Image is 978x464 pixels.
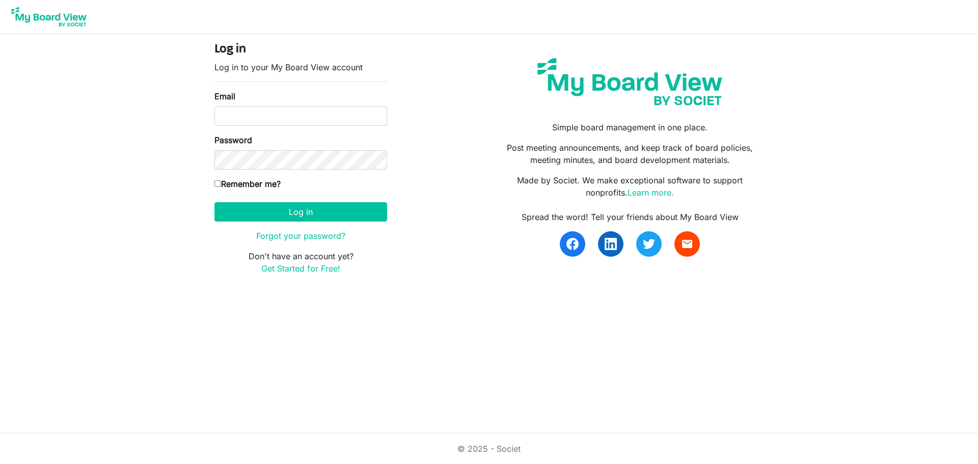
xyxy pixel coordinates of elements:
img: linkedin.svg [605,238,617,250]
div: Spread the word! Tell your friends about My Board View [497,211,764,223]
p: Don't have an account yet? [214,250,387,275]
span: email [681,238,693,250]
a: Get Started for Free! [261,263,340,274]
img: twitter.svg [643,238,655,250]
label: Email [214,90,235,102]
p: Log in to your My Board View account [214,61,387,73]
img: my-board-view-societ.svg [530,50,730,113]
img: My Board View Logo [8,4,90,30]
a: © 2025 - Societ [457,444,521,454]
p: Simple board management in one place. [497,121,764,133]
label: Password [214,134,252,146]
p: Post meeting announcements, and keep track of board policies, meeting minutes, and board developm... [497,142,764,166]
input: Remember me? [214,180,221,187]
button: Log in [214,202,387,222]
a: email [674,231,700,257]
label: Remember me? [214,178,281,190]
img: facebook.svg [566,238,579,250]
a: Forgot your password? [256,231,345,241]
p: Made by Societ. We make exceptional software to support nonprofits. [497,174,764,199]
h4: Log in [214,42,387,57]
a: Learn more. [628,187,674,198]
